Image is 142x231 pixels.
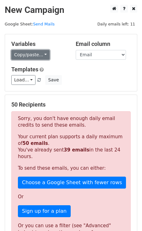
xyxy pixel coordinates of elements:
[11,75,35,85] a: Load...
[11,101,131,108] h5: 50 Recipients
[45,75,62,85] button: Save
[5,5,137,15] h2: New Campaign
[11,50,50,60] a: Copy/paste...
[11,66,38,73] a: Templates
[18,115,124,129] p: Sorry, you don't have enough daily email credits to send these emails.
[22,140,48,146] strong: 50 emails
[18,134,124,160] p: Your current plan supports a daily maximum of . You've already sent in the last 24 hours.
[33,22,55,26] a: Send Mails
[64,147,89,153] strong: 39 emails
[11,41,66,47] h5: Variables
[18,205,71,217] a: Sign up for a plan
[95,22,137,26] a: Daily emails left: 11
[5,22,55,26] small: Google Sheet:
[18,194,124,200] p: Or
[18,177,126,189] a: Choose a Google Sheet with fewer rows
[95,21,137,28] span: Daily emails left: 11
[111,201,142,231] iframe: Chat Widget
[18,165,124,172] p: To send these emails, you can either:
[76,41,131,47] h5: Email column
